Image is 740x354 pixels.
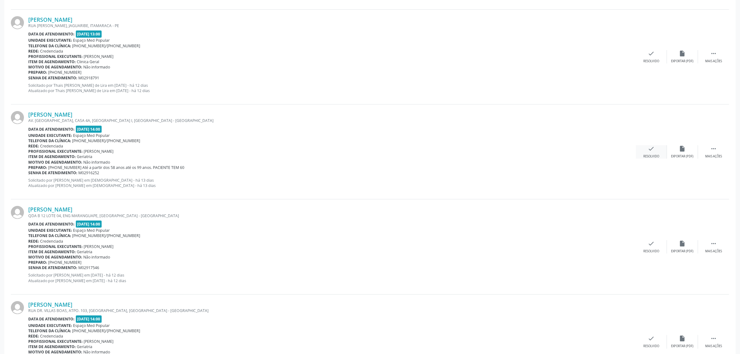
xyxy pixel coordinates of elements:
b: Preparo: [28,260,47,265]
span: [DATE] 13:00 [76,30,102,38]
i:  [710,335,717,342]
i: check [648,335,655,342]
b: Rede: [28,333,39,339]
b: Item de agendamento: [28,344,76,349]
div: Resolvido [643,249,659,254]
b: Item de agendamento: [28,59,76,64]
span: M02917546 [79,265,99,270]
span: [PHONE_NUMBER] Até a partir dos 58 anos até os 99 anos. PACIENTE TEM 60 [48,165,185,170]
b: Telefone da clínica: [28,138,71,143]
a: [PERSON_NAME] [28,111,72,118]
i: check [648,50,655,57]
span: [PERSON_NAME] [84,54,114,59]
i:  [710,50,717,57]
div: QDA B 12 LOTE 04, ENG MARANGUAPE, [GEOGRAPHIC_DATA] - [GEOGRAPHIC_DATA] [28,213,636,218]
span: Espaço Med Popular [73,38,110,43]
img: img [11,111,24,124]
span: [PHONE_NUMBER]/[PHONE_NUMBER] [72,138,140,143]
b: Profissional executante: [28,54,83,59]
span: Credenciada [40,49,63,54]
b: Data de atendimento: [28,221,75,227]
span: Espaço Med Popular [73,228,110,233]
b: Unidade executante: [28,133,72,138]
div: Exportar (PDF) [671,154,694,159]
i:  [710,240,717,247]
span: M02916252 [79,170,99,175]
b: Telefone da clínica: [28,328,71,333]
i: insert_drive_file [679,240,686,247]
b: Senha de atendimento: [28,75,77,81]
span: Geriatria [77,249,93,254]
b: Profissional executante: [28,244,83,249]
img: img [11,206,24,219]
p: Solicitado por [PERSON_NAME] em [DATE] - há 12 dias Atualizado por [PERSON_NAME] em [DATE] - há 1... [28,272,636,283]
span: [DATE] 14:00 [76,126,102,133]
span: [DATE] 14:00 [76,221,102,228]
a: [PERSON_NAME] [28,16,72,23]
div: Exportar (PDF) [671,344,694,348]
div: Mais ações [705,154,722,159]
b: Preparo: [28,70,47,75]
span: Espaço Med Popular [73,323,110,328]
span: [PERSON_NAME] [84,149,114,154]
span: Não informado [84,160,110,165]
b: Unidade executante: [28,228,72,233]
span: Credenciada [40,239,63,244]
b: Rede: [28,143,39,149]
i: insert_drive_file [679,145,686,152]
i: check [648,145,655,152]
b: Data de atendimento: [28,316,75,322]
div: AV. [GEOGRAPHIC_DATA], CASA 4A, [GEOGRAPHIC_DATA] I, [GEOGRAPHIC_DATA] - [GEOGRAPHIC_DATA] [28,118,636,123]
b: Item de agendamento: [28,249,76,254]
i:  [710,145,717,152]
a: [PERSON_NAME] [28,206,72,213]
span: Credenciada [40,333,63,339]
span: Não informado [84,254,110,260]
b: Rede: [28,239,39,244]
div: Resolvido [643,344,659,348]
img: img [11,16,24,29]
span: M02918791 [79,75,99,81]
div: Exportar (PDF) [671,249,694,254]
a: [PERSON_NAME] [28,301,72,308]
b: Unidade executante: [28,323,72,328]
span: [PHONE_NUMBER] [48,70,82,75]
b: Motivo de agendamento: [28,160,82,165]
b: Telefone da clínica: [28,43,71,49]
b: Telefone da clínica: [28,233,71,238]
span: Credenciada [40,143,63,149]
div: Resolvido [643,154,659,159]
div: Mais ações [705,344,722,348]
span: Geriatria [77,154,93,159]
span: Geriatria [77,344,93,349]
span: Clinica Geral [77,59,99,64]
b: Senha de atendimento: [28,265,77,270]
span: Espaço Med Popular [73,133,110,138]
b: Motivo de agendamento: [28,254,82,260]
b: Motivo de agendamento: [28,64,82,70]
span: [PERSON_NAME] [84,244,114,249]
span: Não informado [84,64,110,70]
p: Solicitado por Thais [PERSON_NAME] de Lira em [DATE] - há 12 dias Atualizado por Thais [PERSON_NA... [28,83,636,93]
span: [PHONE_NUMBER] [48,260,82,265]
span: [PHONE_NUMBER]/[PHONE_NUMBER] [72,43,140,49]
div: RUA DR. VILLAS BOAS, ATPO. 103, [GEOGRAPHIC_DATA], [GEOGRAPHIC_DATA] - [GEOGRAPHIC_DATA] [28,308,636,313]
b: Unidade executante: [28,38,72,43]
i: check [648,240,655,247]
span: [PHONE_NUMBER]/[PHONE_NUMBER] [72,328,140,333]
div: Resolvido [643,59,659,63]
img: img [11,301,24,314]
div: RUA [PERSON_NAME], JAGUARIBE, ITAMARACA - PE [28,23,636,28]
b: Senha de atendimento: [28,170,77,175]
div: Mais ações [705,249,722,254]
b: Data de atendimento: [28,31,75,37]
b: Preparo: [28,165,47,170]
span: [PHONE_NUMBER]/[PHONE_NUMBER] [72,233,140,238]
b: Profissional executante: [28,339,83,344]
b: Item de agendamento: [28,154,76,159]
i: insert_drive_file [679,50,686,57]
b: Rede: [28,49,39,54]
div: Exportar (PDF) [671,59,694,63]
b: Profissional executante: [28,149,83,154]
div: Mais ações [705,59,722,63]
